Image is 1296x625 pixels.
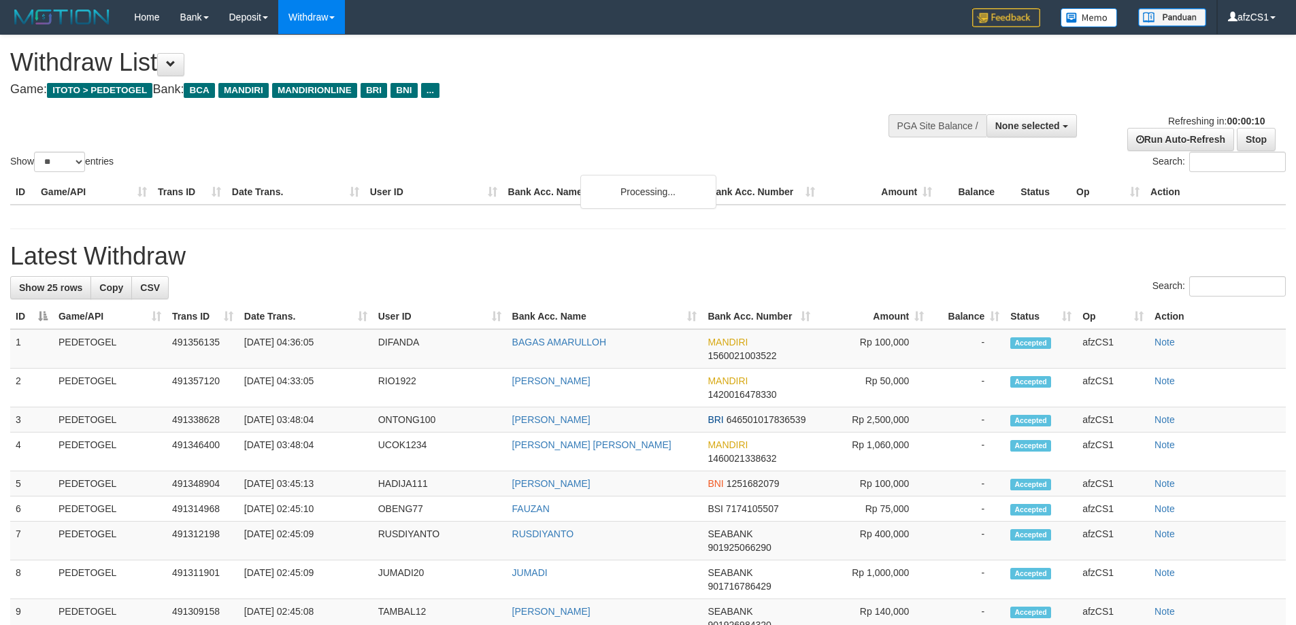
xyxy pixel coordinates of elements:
[10,276,91,299] a: Show 25 rows
[929,329,1005,369] td: -
[929,407,1005,433] td: -
[512,606,591,617] a: [PERSON_NAME]
[929,304,1005,329] th: Balance: activate to sort column ascending
[986,114,1077,137] button: None selected
[361,83,387,98] span: BRI
[1138,8,1206,27] img: panduan.png
[727,414,806,425] span: Copy 646501017836539 to clipboard
[53,407,167,433] td: PEDETOGEL
[227,180,365,205] th: Date Trans.
[1154,503,1175,514] a: Note
[272,83,357,98] span: MANDIRIONLINE
[1077,329,1149,369] td: afzCS1
[10,407,53,433] td: 3
[1227,116,1265,126] strong: 00:00:10
[929,496,1005,522] td: -
[1077,471,1149,496] td: afzCS1
[1152,276,1286,297] label: Search:
[167,560,239,599] td: 491311901
[708,503,723,514] span: BSI
[580,175,716,209] div: Processing...
[708,453,776,464] span: Copy 1460021338632 to clipboard
[1005,304,1077,329] th: Status: activate to sort column ascending
[10,433,53,471] td: 4
[19,282,82,293] span: Show 25 rows
[1154,528,1175,539] a: Note
[995,120,1060,131] span: None selected
[929,522,1005,560] td: -
[53,304,167,329] th: Game/API: activate to sort column ascending
[816,369,929,407] td: Rp 50,000
[929,433,1005,471] td: -
[820,180,937,205] th: Amount
[10,522,53,560] td: 7
[708,606,752,617] span: SEABANK
[218,83,269,98] span: MANDIRI
[1077,560,1149,599] td: afzCS1
[708,542,771,553] span: Copy 901925066290 to clipboard
[816,560,929,599] td: Rp 1,000,000
[512,439,671,450] a: [PERSON_NAME] [PERSON_NAME]
[708,350,776,361] span: Copy 1560021003522 to clipboard
[391,83,417,98] span: BNI
[239,433,373,471] td: [DATE] 03:48:04
[10,152,114,172] label: Show entries
[373,496,507,522] td: OBENG77
[1152,152,1286,172] label: Search:
[1010,529,1051,541] span: Accepted
[373,329,507,369] td: DIFANDA
[167,304,239,329] th: Trans ID: activate to sort column ascending
[167,471,239,496] td: 491348904
[140,282,160,293] span: CSV
[53,560,167,599] td: PEDETOGEL
[972,8,1040,27] img: Feedback.jpg
[708,389,776,400] span: Copy 1420016478330 to clipboard
[373,369,507,407] td: RIO1922
[816,329,929,369] td: Rp 100,000
[373,407,507,433] td: ONTONG100
[512,375,591,386] a: [PERSON_NAME]
[1010,376,1051,388] span: Accepted
[1154,567,1175,578] a: Note
[816,304,929,329] th: Amount: activate to sort column ascending
[239,471,373,496] td: [DATE] 03:45:13
[503,180,704,205] th: Bank Acc. Name
[816,433,929,471] td: Rp 1,060,000
[512,414,591,425] a: [PERSON_NAME]
[1189,152,1286,172] input: Search:
[1145,180,1286,205] th: Action
[152,180,227,205] th: Trans ID
[239,496,373,522] td: [DATE] 02:45:10
[1077,407,1149,433] td: afzCS1
[373,471,507,496] td: HADIJA111
[1154,414,1175,425] a: Note
[512,528,574,539] a: RUSDIYANTO
[373,433,507,471] td: UCOK1234
[10,180,35,205] th: ID
[816,496,929,522] td: Rp 75,000
[53,433,167,471] td: PEDETOGEL
[1010,337,1051,349] span: Accepted
[1010,479,1051,490] span: Accepted
[421,83,439,98] span: ...
[131,276,169,299] a: CSV
[53,369,167,407] td: PEDETOGEL
[10,49,850,76] h1: Withdraw List
[1010,568,1051,579] span: Accepted
[1168,116,1265,126] span: Refreshing in:
[239,329,373,369] td: [DATE] 04:36:05
[1154,439,1175,450] a: Note
[239,522,373,560] td: [DATE] 02:45:09
[10,369,53,407] td: 2
[1077,522,1149,560] td: afzCS1
[726,503,779,514] span: Copy 7174105507 to clipboard
[703,180,820,205] th: Bank Acc. Number
[99,282,123,293] span: Copy
[53,329,167,369] td: PEDETOGEL
[239,560,373,599] td: [DATE] 02:45:09
[708,528,752,539] span: SEABANK
[512,503,550,514] a: FAUZAN
[1010,440,1051,452] span: Accepted
[167,433,239,471] td: 491346400
[1077,369,1149,407] td: afzCS1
